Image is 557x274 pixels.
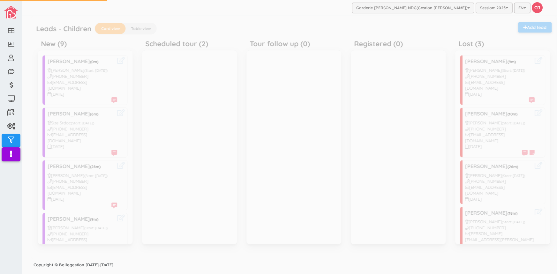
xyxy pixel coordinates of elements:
div: [PHONE_NUMBER] [461,73,531,79]
div: [DATE] [461,144,531,150]
div: [PHONE_NUMBER] [43,178,113,184]
div: [PHONE_NUMBER] [43,231,113,237]
small: (Start: [DATE]) [80,68,103,73]
h5: Scheduled tour (2) [141,40,204,48]
div: [PERSON_NAME] [43,225,113,231]
span: (28m) [86,164,96,169]
div: [PERSON_NAME] [461,120,531,126]
span: (26m) [503,164,514,169]
strong: Copyright © Bellegestion [DATE]-[DATE] [34,262,113,267]
h3: [PERSON_NAME] [461,210,531,216]
div: [PERSON_NAME] [43,173,113,179]
h5: New (9) [37,40,63,48]
h5: Tour follow up (0) [245,40,306,48]
div: [EMAIL_ADDRESS][DOMAIN_NAME] [43,184,113,196]
div: [EMAIL_ADDRESS][DOMAIN_NAME] [461,79,531,91]
iframe: chat widget [530,248,551,268]
div: [PERSON_NAME] [43,67,113,73]
div: [PHONE_NUMBER] [43,126,113,132]
div: [PERSON_NAME] [461,67,531,73]
div: [PHONE_NUMBER] [461,126,531,132]
h5: Registered (0) [350,40,399,48]
small: (Start: [DATE]) [498,220,521,224]
div: [PERSON_NAME] [461,173,531,179]
img: image [4,6,18,19]
span: (18m) [503,211,513,216]
div: Size Srdoc [43,120,113,126]
label: Card view [91,23,121,34]
div: [EMAIL_ADDRESS][DOMAIN_NAME] [43,237,113,248]
span: (9m) [86,217,94,222]
div: [PERSON_NAME][EMAIL_ADDRESS][PERSON_NAME][DOMAIN_NAME] [461,231,531,248]
small: (Start: [DATE]) [498,174,521,178]
div: [EMAIL_ADDRESS][DOMAIN_NAME] [43,79,113,91]
div: [EMAIL_ADDRESS][DOMAIN_NAME] [43,132,113,144]
div: [PHONE_NUMBER] [43,73,113,79]
a: Add lead [514,22,547,33]
span: (10m) [503,112,513,116]
h5: Lost (3) [454,40,480,48]
div: [EMAIL_ADDRESS][DOMAIN_NAME] [461,184,531,196]
span: (6m) [86,112,94,116]
h3: [PERSON_NAME] [461,164,531,169]
small: (Start: [DATE]) [80,226,103,230]
h3: [PERSON_NAME] [43,111,113,117]
small: (Start: [DATE]) [67,121,90,125]
span: (9m) [503,59,512,64]
small: (Start: [DATE]) [498,121,521,125]
h3: [PERSON_NAME] [43,164,113,169]
span: (0m) [86,59,94,64]
div: [EMAIL_ADDRESS][DOMAIN_NAME] [461,132,531,144]
h3: [PERSON_NAME] [43,59,113,64]
div: [DATE] [461,196,531,202]
div: [PERSON_NAME] [461,219,531,225]
div: [PHONE_NUMBER] [461,178,531,184]
h5: Leads - Children [32,25,87,33]
div: [DATE] [43,91,113,97]
small: (Start: [DATE]) [498,68,521,73]
div: [DATE] [43,144,113,150]
small: (Start: [DATE]) [80,174,103,178]
h3: [PERSON_NAME] [461,59,531,64]
div: [PHONE_NUMBER] [461,225,531,231]
h3: [PERSON_NAME] [461,111,531,117]
h3: [PERSON_NAME] [43,216,113,222]
label: Table view [121,23,152,34]
div: [DATE] [43,196,113,202]
div: [DATE] [461,91,531,97]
